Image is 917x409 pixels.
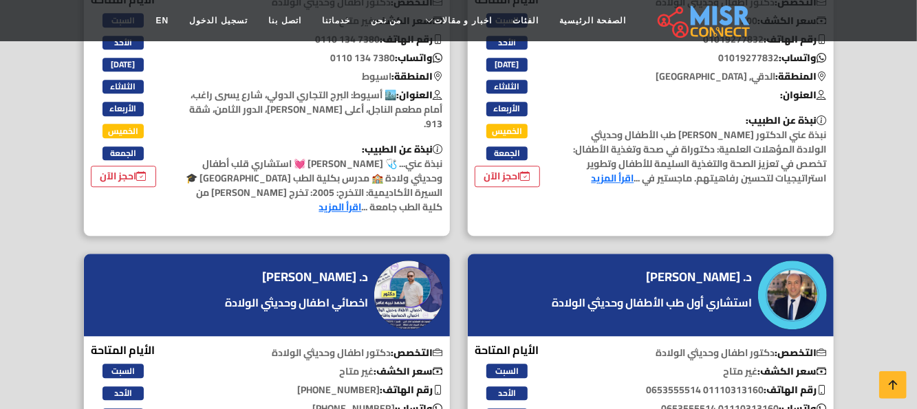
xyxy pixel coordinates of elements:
h4: د. [PERSON_NAME] [647,269,753,285]
p: 01110313160 0653555514 [563,383,834,397]
a: الفئات [502,8,549,34]
span: الأحد [103,386,144,400]
a: خدماتنا [312,8,360,34]
p: نبذة عني الدكتور [PERSON_NAME] طب الأطفال وحديثي الولادة المؤهلات العلمية: دكتوراة في صحة وتغذية ... [563,113,834,186]
span: الأحد [486,36,528,49]
span: الثلاثاء [486,80,528,93]
b: سعر الكشف: [374,362,443,380]
b: العنوان: [781,86,827,104]
b: واتساب: [779,49,827,67]
p: ‎0110 134 7380 [180,51,450,65]
b: المنطقة: [776,67,827,85]
a: اقرأ المزيد [319,198,362,216]
span: الأربعاء [103,102,144,115]
p: نبذة عني... 🩺 [PERSON_NAME] 💓 استشاري قلب أطفال وحديثي ولادة 🏫 مدرس بكلية الطب [GEOGRAPHIC_DATA] ... [180,142,450,214]
span: الجمعة [486,146,528,160]
span: الخميس [103,124,144,137]
span: السبت [103,364,144,377]
h4: د. [PERSON_NAME] [263,269,369,285]
img: د. محمد نبيه عامر [374,261,443,329]
img: د. ياسر داود علي [758,261,827,329]
p: ‎01019277832 [563,51,834,65]
a: EN [146,8,180,34]
a: الصفحة الرئيسية [549,8,636,34]
a: اتصل بنا [259,8,312,34]
b: التخصص: [775,344,827,362]
span: الأحد [103,36,144,49]
a: استشاري أول طب الأطفال وحديثي الولادة [549,294,756,311]
img: main.misr_connect [658,3,750,38]
span: الثلاثاء [103,80,144,93]
a: د. [PERSON_NAME] [647,267,756,287]
a: اخبار و مقالات [411,8,502,34]
span: الأربعاء [486,102,528,115]
b: نبذة عن الطبيب: [746,111,827,129]
p: غير متاح [180,364,450,379]
a: اقرأ المزيد [592,169,634,187]
p: 🏙️ أسيوط: البرج التجاري الدولي، شارع يسرى راغب، أمام مطعم الناجل، أعلى [PERSON_NAME]، الدور الثام... [180,88,450,131]
span: الأحد [486,386,528,400]
span: الجمعة [103,146,144,160]
p: دكتور اطفال وحديثي الولادة [180,346,450,360]
b: المنطقة: [392,67,443,85]
b: رقم الهاتف: [380,381,443,399]
span: [DATE] [486,58,528,71]
b: واتساب: [396,49,443,67]
b: التخصص: [391,344,443,362]
b: نبذة عن الطبيب: [363,140,443,158]
p: دكتور اطفال وحديثي الولادة [563,346,834,360]
b: العنوان: [397,86,443,104]
span: السبت [486,364,528,377]
a: اخصائي اطفال وحديثي الولادة [222,294,372,311]
p: الدقي, [GEOGRAPHIC_DATA] [563,69,834,84]
p: [PHONE_NUMBER] [180,383,450,397]
p: غير متاح [563,364,834,379]
a: تسجيل الدخول [179,8,258,34]
span: [DATE] [103,58,144,71]
p: اسيوط [180,69,450,84]
a: د. [PERSON_NAME] [263,267,372,287]
a: احجز الآن [475,166,540,187]
b: سعر الكشف: [758,362,827,380]
span: الخميس [486,124,528,137]
a: احجز الآن [91,166,156,187]
a: من نحن [360,8,411,34]
span: اخبار و مقالات [434,14,492,27]
b: رقم الهاتف: [764,381,827,399]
